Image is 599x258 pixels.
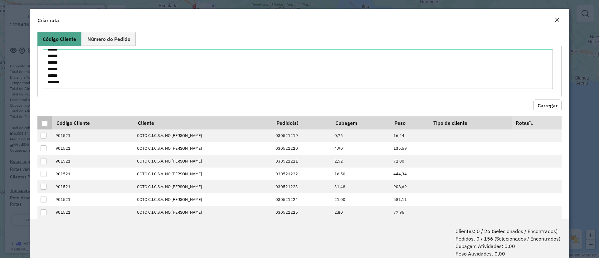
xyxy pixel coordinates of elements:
td: 581,11 [390,193,429,206]
td: 16,50 [331,168,390,180]
span: Clientes: 0 / 26 (Selecionados / Encontrados) Pedidos: 0 / 156 (Selecionados / Encontrados) Cubag... [455,227,560,257]
th: Cubagem [331,116,390,129]
td: 901521 [52,180,134,193]
td: 2,80 [331,206,390,219]
span: 030521223 [275,184,298,189]
td: 901521 [52,142,134,155]
td: 72,00 [390,155,429,168]
th: Rotas [512,116,562,129]
td: 908,69 [390,180,429,193]
td: 901521 [52,193,134,206]
span: 030521220 [275,146,298,151]
td: 16,24 [390,129,429,142]
td: 135,59 [390,142,429,155]
em: Fechar [555,17,560,22]
td: 901521 [52,129,134,142]
td: 31,48 [331,180,390,193]
td: 444,34 [390,168,429,180]
span: 030521221 [275,158,298,164]
button: Close [553,16,562,24]
td: 77,96 [390,206,429,219]
td: 901521 [52,155,134,168]
button: Carregar [533,100,562,111]
td: 4,90 [331,142,390,155]
th: Código Cliente [52,116,134,129]
th: Cliente [134,116,272,129]
span: Código Cliente [43,37,76,41]
span: Número do Pedido [87,37,130,41]
td: COTO C.I.C.S.A. NO [PERSON_NAME] [134,206,272,219]
td: COTO C.I.C.S.A. NO [PERSON_NAME] [134,168,272,180]
td: COTO C.I.C.S.A. NO [PERSON_NAME] [134,193,272,206]
td: COTO C.I.C.S.A. NO [PERSON_NAME] [134,180,272,193]
td: COTO C.I.C.S.A. NO [PERSON_NAME] [134,155,272,168]
span: 030521222 [275,171,298,177]
th: Peso [390,116,429,129]
span: 030521219 [275,133,298,138]
td: 901521 [52,168,134,180]
td: 901521 [52,206,134,219]
td: COTO C.I.C.S.A. NO [PERSON_NAME] [134,129,272,142]
span: 030521224 [275,197,298,202]
h4: Criar rota [37,17,59,24]
td: 0,76 [331,129,390,142]
td: COTO C.I.C.S.A. NO [PERSON_NAME] [134,142,272,155]
td: 2,52 [331,155,390,168]
td: 21,00 [331,193,390,206]
span: 030521225 [275,210,298,215]
th: Tipo de cliente [429,116,512,129]
th: Pedido(s) [272,116,331,129]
